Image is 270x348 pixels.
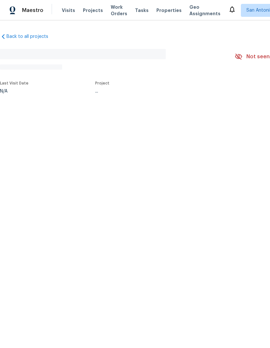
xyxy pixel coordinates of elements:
[135,8,149,13] span: Tasks
[83,7,103,14] span: Projects
[95,81,109,85] span: Project
[189,4,220,17] span: Geo Assignments
[62,7,75,14] span: Visits
[95,89,219,94] div: ...
[22,7,43,14] span: Maestro
[111,4,127,17] span: Work Orders
[156,7,182,14] span: Properties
